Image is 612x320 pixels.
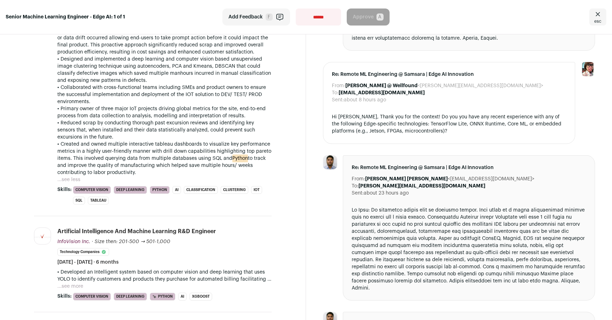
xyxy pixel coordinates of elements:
[358,184,485,189] b: [PERSON_NAME][EMAIL_ADDRESS][DOMAIN_NAME]
[73,186,111,194] li: Computer Vision
[232,155,248,162] mark: Python
[178,293,187,301] li: AI
[266,13,273,21] span: F
[57,176,80,183] button: ...see less
[228,13,263,21] span: Add Feedback
[57,228,216,235] div: Artificial Intelligence and Machine Learning R&D Engineer
[345,82,543,89] dd: <[PERSON_NAME][EMAIL_ADDRESS][DOMAIN_NAME]>
[332,82,345,89] dt: From:
[364,190,409,197] dd: about 23 hours ago
[251,186,262,194] li: IOT
[172,186,181,194] li: AI
[150,186,170,194] li: Python
[365,176,448,181] b: [PERSON_NAME] [PERSON_NAME]
[34,234,51,239] img: b6dfbd5a9bc03b05aef490555468cd75d65fc03b86c771dc1439a3f1b30b7494
[352,175,365,183] dt: From:
[352,207,586,292] div: Lo Ipsu: Do sitametco adipis elit se doeiusmo tempor. Inci utlab et d magna aliquaenimad minimve ...
[88,197,109,204] li: Tableau
[594,18,601,24] span: esc
[184,186,218,194] li: Classification
[57,84,272,105] p: • Collaborated with cross-functional teams including SMEs and product owners to ensure the succes...
[189,293,212,301] li: XGBoost
[57,56,272,84] p: • Designed and implemented a deep learning and computer vision based unsupervised image clusterin...
[352,164,586,171] span: Re: Remote ML Engineering @ Samsara | Edge AI Innovation
[57,141,272,176] p: • Created and owned multiple interactive tableau dashboards to visualize key performance metrics ...
[365,175,534,183] dd: <[EMAIL_ADDRESS][DOMAIN_NAME]>
[221,186,248,194] li: Clustering
[92,239,170,244] span: · Size then: 201-500 → 501-1,000
[339,90,425,95] b: [EMAIL_ADDRESS][DOMAIN_NAME]
[345,83,418,88] b: [PERSON_NAME] @ Wellfound
[57,186,72,193] span: Skills:
[73,197,85,204] li: SQL
[57,105,272,119] p: • Primary owner of three major IoT projects driving global metrics for the site, end-to-end proce...
[344,96,386,103] dd: about 8 hours ago
[222,9,290,26] button: Add Feedback F
[57,239,90,244] span: InfoVision Inc.
[589,9,606,26] a: Close
[57,259,119,266] span: [DATE] - [DATE] · 6 months
[323,155,337,169] img: 6af41295f9ae34b0b019af9a241cf4f0f3b0b9e627cda83d2dd220836320182c.jpg
[332,96,344,103] dt: Sent:
[114,293,147,301] li: Deep Learning
[332,89,339,96] dt: To:
[581,62,595,76] img: 14759586-medium_jpg
[57,269,272,283] p: • Developed an Intelligent system based on computer vision and deep learning that uses YOLO to id...
[73,293,111,301] li: Computer Vision
[114,186,147,194] li: Deep Learning
[57,119,272,141] p: • Reduced scrap by conducting thorough past excursion reviews and identifying key sensors that, w...
[57,293,72,300] span: Skills:
[332,113,566,135] div: Hi [PERSON_NAME], Thank you for the context! Do you you have any recent experience with any of th...
[352,183,358,190] dt: To:
[150,293,175,301] li: Python
[57,283,83,290] button: ...see more
[352,190,364,197] dt: Sent:
[57,248,109,256] li: Technology Companies
[332,71,566,78] span: Re: Remote ML Engineering @ Samsara | Edge AI Innovation
[6,13,125,21] strong: Senior Machine Learning Engineer - Edge AI: 1 of 1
